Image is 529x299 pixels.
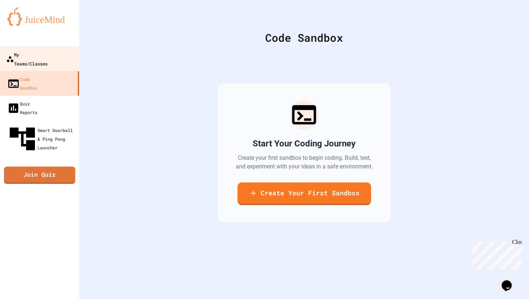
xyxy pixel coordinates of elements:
h2: Start Your Coding Journey [253,138,356,149]
iframe: chat widget [469,239,522,269]
div: Code Sandbox [97,30,511,46]
iframe: chat widget [499,270,522,292]
div: Chat with us now!Close [3,3,50,46]
img: logo-orange.svg [7,7,72,26]
div: Code Sandbox [7,75,37,92]
a: Join Quiz [4,167,75,184]
p: Create your first sandbox to begin coding. Build, test, and experiment with your ideas in a safe ... [235,154,373,171]
a: Create Your First Sandbox [238,182,371,205]
div: My Teams/Classes [6,50,48,68]
div: Quiz Reports [7,99,37,117]
div: Smart Doorbell & Ping Pong Launcher [7,124,76,154]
